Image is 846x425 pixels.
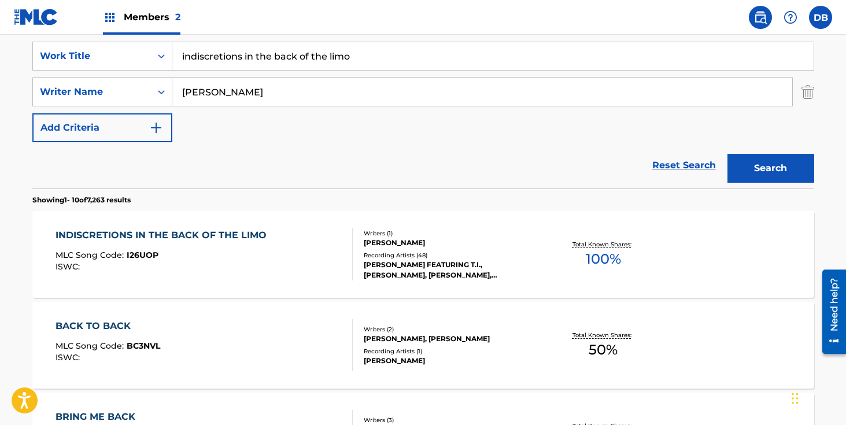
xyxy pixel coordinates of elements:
div: User Menu [809,6,832,29]
img: help [784,10,797,24]
a: INDISCRETIONS IN THE BACK OF THE LIMOMLC Song Code:I26UOPISWC:Writers (1)[PERSON_NAME]Recording A... [32,211,814,298]
p: Total Known Shares: [572,240,634,249]
div: INDISCRETIONS IN THE BACK OF THE LIMO [56,228,272,242]
div: Recording Artists ( 48 ) [364,251,538,260]
iframe: Chat Widget [788,369,846,425]
div: Writers ( 2 ) [364,325,538,334]
div: [PERSON_NAME] FEATURING T.I., [PERSON_NAME], [PERSON_NAME], [PERSON_NAME], [PERSON_NAME] FEATURIN... [364,260,538,280]
img: 9d2ae6d4665cec9f34b9.svg [149,121,163,135]
img: search [753,10,767,24]
span: ISWC : [56,261,83,272]
div: BACK TO BACK [56,319,160,333]
div: Writers ( 3 ) [364,416,538,424]
div: Drag [792,381,799,416]
img: Top Rightsholders [103,10,117,24]
span: MLC Song Code : [56,250,127,260]
div: Writer Name [40,85,144,99]
p: Total Known Shares: [572,331,634,339]
div: Work Title [40,49,144,63]
div: Writers ( 1 ) [364,229,538,238]
span: 100 % [586,249,621,269]
span: I26UOP [127,250,158,260]
span: 2 [175,12,180,23]
button: Add Criteria [32,113,172,142]
a: BACK TO BACKMLC Song Code:BC3NVLISWC:Writers (2)[PERSON_NAME], [PERSON_NAME]Recording Artists (1)... [32,302,814,389]
iframe: Resource Center [814,265,846,359]
div: [PERSON_NAME], [PERSON_NAME] [364,334,538,344]
div: Recording Artists ( 1 ) [364,347,538,356]
div: BRING ME BACK [56,410,160,424]
span: MLC Song Code : [56,341,127,351]
img: MLC Logo [14,9,58,25]
div: [PERSON_NAME] [364,356,538,366]
span: Members [124,10,180,24]
button: Search [727,154,814,183]
form: Search Form [32,42,814,189]
div: [PERSON_NAME] [364,238,538,248]
span: 50 % [589,339,618,360]
span: ISWC : [56,352,83,363]
a: Public Search [749,6,772,29]
p: Showing 1 - 10 of 7,263 results [32,195,131,205]
img: Delete Criterion [801,77,814,106]
a: Reset Search [646,153,722,178]
div: Help [779,6,802,29]
span: BC3NVL [127,341,160,351]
